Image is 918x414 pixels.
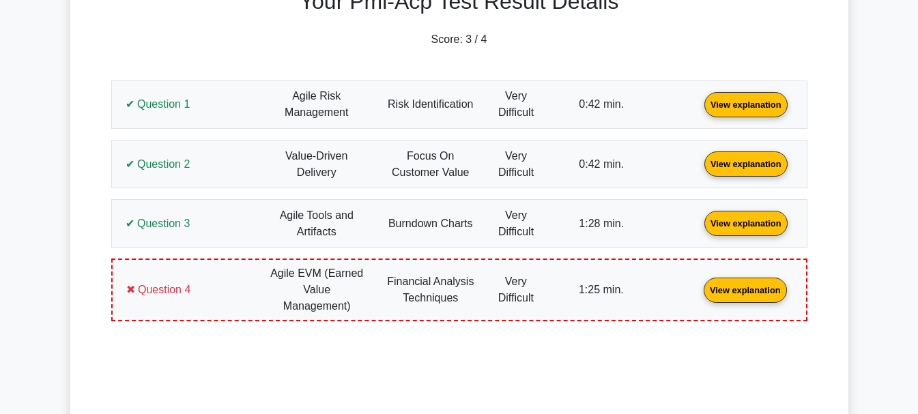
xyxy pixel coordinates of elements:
a: View explanation [699,98,793,110]
a: View explanation [698,284,792,295]
a: View explanation [699,217,793,228]
a: View explanation [699,158,793,169]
